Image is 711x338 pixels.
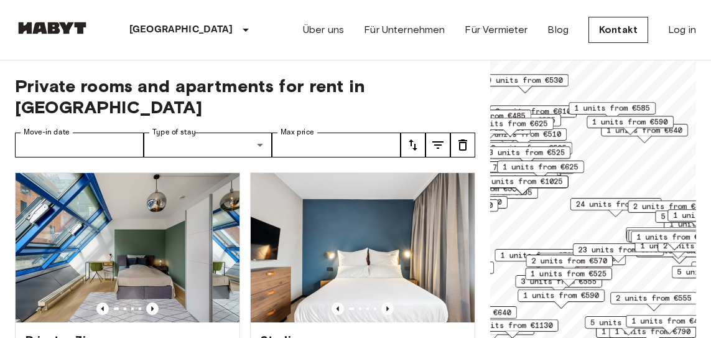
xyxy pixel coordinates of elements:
label: Type of stay [152,127,196,138]
div: Map marker [495,249,582,268]
span: 1 units from €525 [531,268,606,279]
div: Map marker [525,268,612,287]
span: 2 units from €510 [485,129,561,140]
img: Marketing picture of unit DE-01-481-006-01 [251,173,475,322]
a: Kontakt [588,17,648,43]
div: Map marker [569,102,656,121]
span: 1 units from €1025 [483,176,563,187]
button: tune [425,133,450,157]
span: 9 units from €530 [487,75,563,86]
span: 1 units from €640 [435,307,511,318]
span: 3 units from €555 [521,276,597,287]
div: Map marker [570,198,662,217]
span: 1 units from €495 [631,316,707,327]
span: 1 units from €725 [500,250,576,261]
span: Private rooms and apartments for rent in [GEOGRAPHIC_DATA] [15,75,475,118]
span: 1 units from €640 [606,124,682,136]
div: Map marker [490,105,577,124]
div: Map marker [467,118,554,137]
span: 5 units from €590 [590,317,666,328]
span: 1 units from €570 [417,200,493,211]
a: Über uns [303,22,344,37]
span: 3 units from €525 [491,143,567,154]
button: Previous image [332,303,344,315]
span: 1 units from €590 [592,116,668,128]
button: tune [401,133,425,157]
div: Map marker [497,161,584,180]
div: Map marker [515,275,602,294]
img: Habyt [15,22,90,34]
span: 2 units from €610 [495,106,571,117]
span: 2 units from €555 [633,201,709,212]
span: 1 units from €485 [450,110,526,121]
label: Move-in date [24,127,70,138]
span: 1 units from €1130 [473,320,553,331]
a: Für Unternehmen [364,22,445,37]
span: 7 units from €585 [493,162,569,173]
span: 1 units from €625 [472,118,548,129]
div: Map marker [526,255,613,274]
label: Max price [281,127,314,138]
span: 4 units from €605 [544,253,620,265]
img: Marketing picture of unit DE-01-010-002-01HF [16,173,239,322]
span: 1 units from €640 [634,230,710,242]
span: 3 units from €525 [489,147,565,158]
button: tune [450,133,475,157]
div: Map marker [610,292,697,311]
span: 1 units from €645 [631,228,707,239]
span: 1 units from €585 [574,103,650,114]
a: Für Vermieter [465,22,527,37]
span: 1 units from €590 [523,290,599,301]
div: Map marker [481,74,569,93]
div: Map marker [518,289,605,309]
div: Map marker [585,316,672,336]
span: 2 units from €690 [426,197,502,208]
span: 2 units from €555 [616,293,692,304]
div: Map marker [587,116,674,135]
p: [GEOGRAPHIC_DATA] [129,22,233,37]
div: Map marker [539,253,626,272]
a: Blog [547,22,569,37]
span: 23 units from €575 [579,244,659,255]
input: Choose date [15,133,144,157]
div: Map marker [573,243,664,263]
div: Map marker [477,176,569,195]
span: 1 units from €625 [503,161,579,172]
span: 2 units from €570 [531,255,607,266]
div: Map marker [485,142,572,161]
button: Previous image [381,303,394,315]
span: 24 units from €530 [576,199,656,210]
div: Map marker [483,146,570,166]
span: 3 units from €555 [480,115,555,126]
a: Log in [668,22,696,37]
button: Previous image [146,303,159,315]
button: Previous image [96,303,109,315]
